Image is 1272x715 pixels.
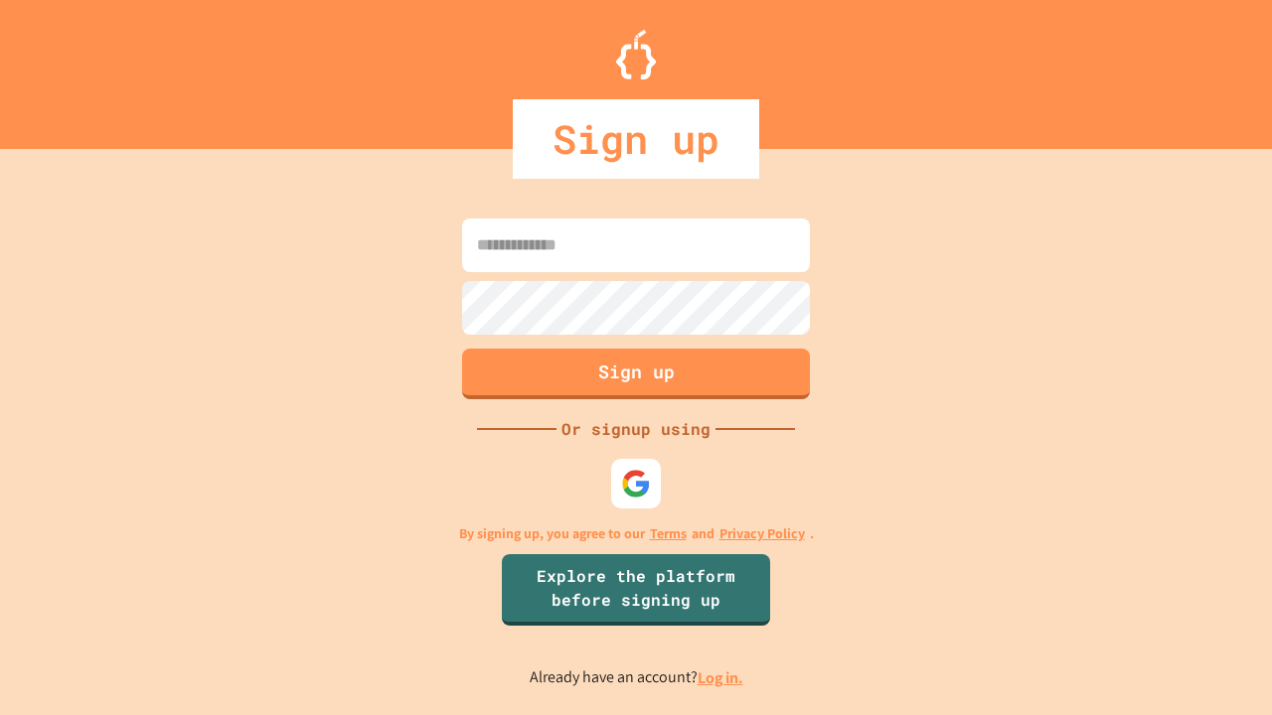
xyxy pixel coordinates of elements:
[650,523,687,544] a: Terms
[621,469,651,499] img: google-icon.svg
[616,30,656,79] img: Logo.svg
[502,554,770,626] a: Explore the platform before signing up
[530,665,743,690] p: Already have an account?
[459,523,814,544] p: By signing up, you agree to our and .
[462,349,810,399] button: Sign up
[719,523,805,544] a: Privacy Policy
[513,99,759,179] div: Sign up
[556,417,715,441] div: Or signup using
[698,667,743,688] a: Log in.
